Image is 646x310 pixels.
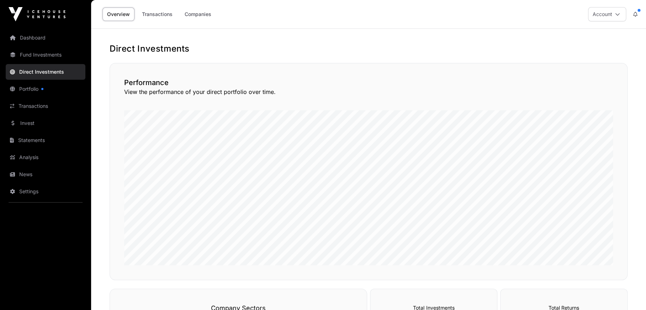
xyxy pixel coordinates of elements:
[124,78,613,88] h2: Performance
[137,7,177,21] a: Transactions
[6,81,85,97] a: Portfolio
[102,7,134,21] a: Overview
[6,30,85,46] a: Dashboard
[6,149,85,165] a: Analysis
[6,167,85,182] a: News
[6,98,85,114] a: Transactions
[6,184,85,199] a: Settings
[588,7,626,21] button: Account
[6,132,85,148] a: Statements
[6,64,85,80] a: Direct Investments
[9,7,65,21] img: Icehouse Ventures Logo
[6,47,85,63] a: Fund Investments
[124,88,613,96] p: View the performance of your direct portfolio over time.
[110,43,628,54] h1: Direct Investments
[6,115,85,131] a: Invest
[610,276,646,310] iframe: Chat Widget
[180,7,216,21] a: Companies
